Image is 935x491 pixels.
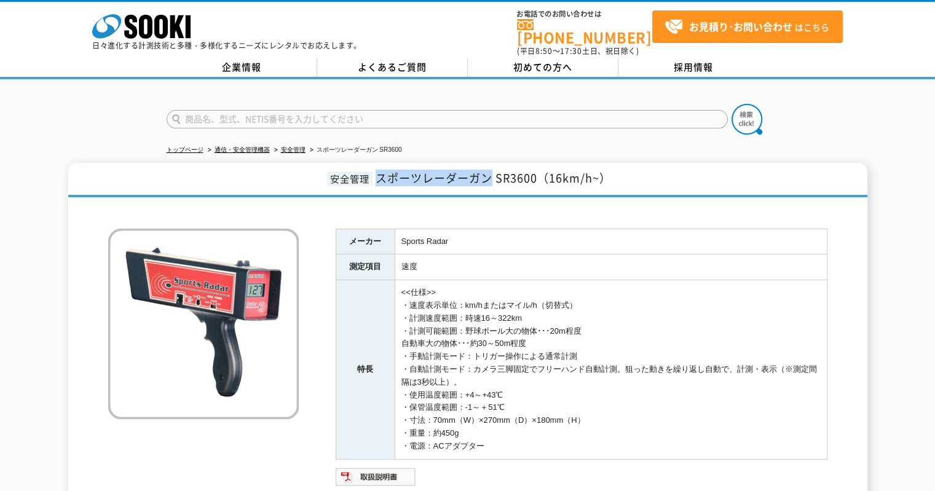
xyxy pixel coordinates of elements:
span: 8:50 [535,45,553,57]
th: メーカー [336,229,395,254]
img: btn_search.png [732,104,762,135]
span: スポーツレーダーガン SR3600（16km/h~） [376,170,611,186]
th: 測定項目 [336,254,395,280]
input: 商品名、型式、NETIS番号を入力してください [167,110,728,128]
th: 特長 [336,280,395,459]
strong: お見積り･お問い合わせ [689,19,792,34]
a: 企業情報 [167,58,317,77]
td: 速度 [395,254,827,280]
span: 安全管理 [327,171,373,186]
span: (平日 ～ 土日、祝日除く) [517,45,639,57]
a: 取扱説明書 [336,475,416,484]
span: 初めての方へ [513,60,572,74]
a: 安全管理 [281,146,306,153]
span: はこちら [665,18,829,36]
a: トップページ [167,146,203,153]
span: 17:30 [560,45,582,57]
a: お見積り･お問い合わせはこちら [652,10,843,43]
span: お電話でのお問い合わせは [517,10,652,18]
li: スポーツレーダーガン SR3600 [307,144,402,157]
td: <<仕様>> ・速度表示単位：km/hまたはマイル/h（切替式） ・計測速度範囲：時速16～322km ・計測可能範囲：野球ボール大の物体･･･20m程度 自動車大の物体･･･約30～50m程度... [395,280,827,459]
td: Sports Radar [395,229,827,254]
img: スポーツレーダーガン SR3600 [108,229,299,419]
a: [PHONE_NUMBER] [517,19,652,44]
p: 日々進化する計測技術と多種・多様化するニーズにレンタルでお応えします。 [92,42,361,49]
a: 通信・安全管理機器 [215,146,270,153]
a: 初めての方へ [468,58,618,77]
a: よくあるご質問 [317,58,468,77]
img: 取扱説明書 [336,467,416,487]
a: 採用情報 [618,58,769,77]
